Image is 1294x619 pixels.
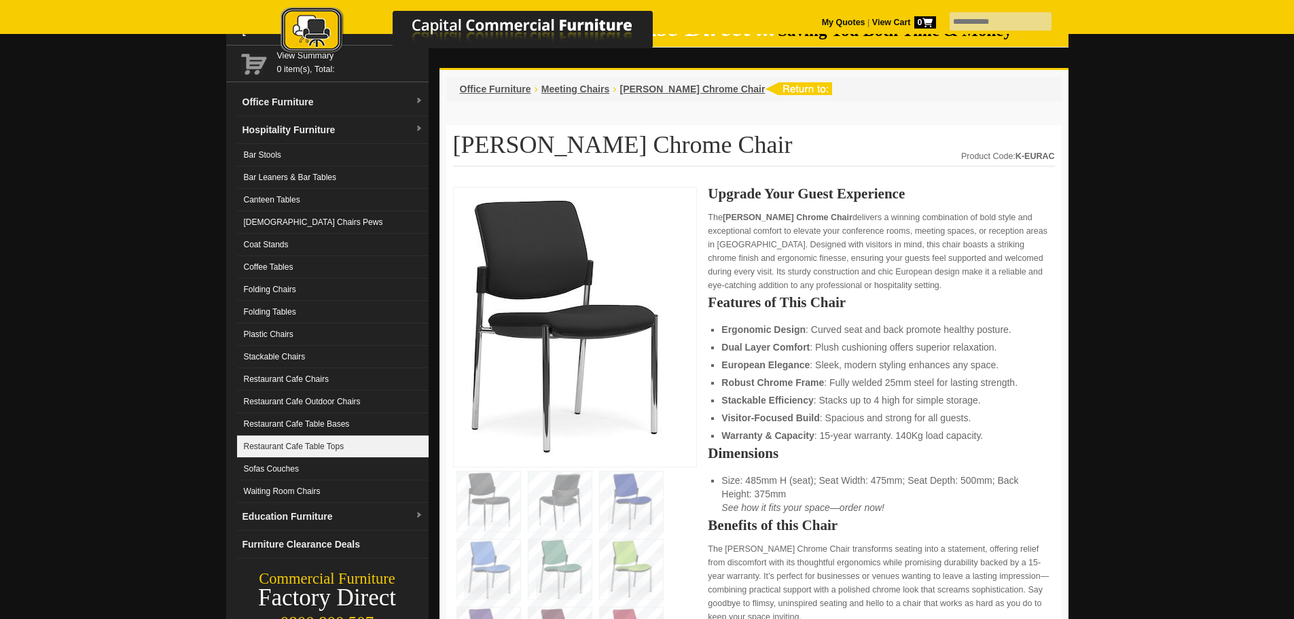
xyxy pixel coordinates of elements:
[237,480,429,503] a: Waiting Room Chairs
[541,84,609,94] a: Meeting Chairs
[721,340,1041,354] li: : Plush cushioning offers superior relaxation.
[237,166,429,189] a: Bar Leaners & Bar Tables
[721,358,1041,372] li: : Sleek, modern styling enhances any space.
[721,502,884,513] em: See how it fits your space—order now!
[914,16,936,29] span: 0
[620,84,766,94] a: [PERSON_NAME] Chrome Chair
[237,391,429,413] a: Restaurant Cafe Outdoor Chairs
[721,376,1041,389] li: : Fully welded 25mm steel for lasting strength.
[723,213,852,222] strong: [PERSON_NAME] Chrome Chair
[237,368,429,391] a: Restaurant Cafe Chairs
[237,256,429,279] a: Coffee Tables
[765,82,832,95] img: return to
[237,323,429,346] a: Plastic Chairs
[721,429,1041,442] li: : 15-year warranty. 140Kg load capacity.
[822,18,865,27] a: My Quotes
[721,324,806,335] strong: Ergonomic Design
[237,436,429,458] a: Restaurant Cafe Table Tops
[869,18,935,27] a: View Cart0
[721,342,810,353] strong: Dual Layer Comfort
[237,503,429,531] a: Education Furnituredropdown
[721,377,824,388] strong: Robust Chrome Frame
[721,359,810,370] strong: European Elegance
[708,187,1054,200] h2: Upgrade Your Guest Experience
[460,84,531,94] a: Office Furniture
[721,395,813,406] strong: Stackable Efficiency
[872,18,936,27] strong: View Cart
[237,458,429,480] a: Sofas Couches
[453,132,1055,166] h1: [PERSON_NAME] Chrome Chair
[415,97,423,105] img: dropdown
[237,531,429,559] a: Furniture Clearance Deals
[237,189,429,211] a: Canteen Tables
[961,149,1055,163] div: Product Code:
[721,474,1041,514] li: Size: 485mm H (seat); Seat Width: 475mm; Seat Depth: 500mm; Back Height: 375mm
[237,346,429,368] a: Stackable Chairs
[237,413,429,436] a: Restaurant Cafe Table Bases
[415,512,423,520] img: dropdown
[226,569,429,588] div: Commercial Furniture
[237,211,429,234] a: [DEMOGRAPHIC_DATA] Chairs Pews
[708,211,1054,292] p: The delivers a winning combination of bold style and exceptional comfort to elevate your conferen...
[535,82,538,96] li: ›
[237,116,429,144] a: Hospitality Furnituredropdown
[721,411,1041,425] li: : Spacious and strong for all guests.
[721,393,1041,407] li: : Stacks up to 4 high for simple storage.
[461,194,664,456] img: Eura Chrome Chair, stackable, supportive back, chrome frame, 140kg limit, for conference rooms
[1016,152,1055,161] strong: K-EURAC
[237,301,429,323] a: Folding Tables
[243,7,719,56] img: Capital Commercial Furniture Logo
[243,7,719,60] a: Capital Commercial Furniture Logo
[237,234,429,256] a: Coat Stands
[721,323,1041,336] li: : Curved seat and back promote healthy posture.
[237,279,429,301] a: Folding Chairs
[415,125,423,133] img: dropdown
[237,88,429,116] a: Office Furnituredropdown
[708,446,1054,460] h2: Dimensions
[708,296,1054,309] h2: Features of This Chair
[613,82,616,96] li: ›
[721,430,814,441] strong: Warranty & Capacity
[226,588,429,607] div: Factory Direct
[721,412,819,423] strong: Visitor-Focused Build
[237,144,429,166] a: Bar Stools
[708,518,1054,532] h2: Benefits of this Chair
